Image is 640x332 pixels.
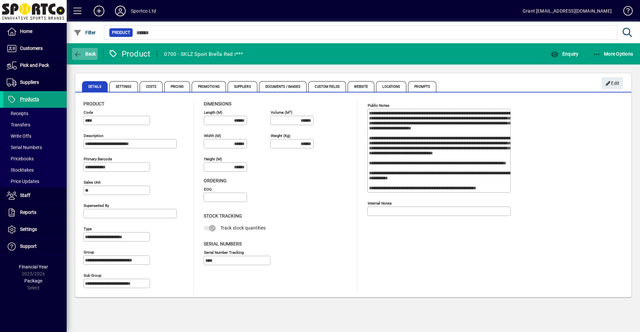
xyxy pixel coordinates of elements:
a: Knowledge Base [618,1,632,23]
span: Write Offs [7,133,31,139]
span: Back [74,51,96,57]
a: Pick and Pack [3,57,67,74]
a: Price Updates [3,176,67,187]
span: Product [112,29,130,36]
span: Price Updates [7,179,39,184]
span: Pick and Pack [20,63,49,68]
mat-label: EOQ [204,187,212,192]
button: Back [72,48,98,60]
span: Edit [605,78,620,89]
a: Suppliers [3,74,67,91]
a: Support [3,238,67,255]
span: Serial Numbers [7,145,42,150]
mat-label: Serial Number tracking [204,250,244,254]
span: Customers [20,46,43,51]
span: More Options [593,51,633,57]
mat-label: Volume (m ) [271,110,292,115]
div: Grant [EMAIL_ADDRESS][DOMAIN_NAME] [523,6,612,16]
span: Products [20,96,39,102]
span: Enquiry [551,51,578,57]
a: Serial Numbers [3,142,67,153]
span: Transfers [7,122,30,127]
mat-label: Sub group [84,273,101,278]
span: Costs [140,81,163,92]
span: Dimensions [204,101,231,106]
mat-label: Public Notes [368,103,389,108]
span: Serial Numbers [204,241,242,247]
span: Promotions [192,81,226,92]
span: Financial Year [19,264,48,269]
span: Track stock quantities [220,225,266,231]
span: Locations [376,81,406,92]
span: Stocktakes [7,167,34,173]
button: Enquiry [549,48,580,60]
button: Add [88,5,110,17]
span: Custom Fields [308,81,346,92]
a: Pricebooks [3,153,67,164]
div: 0700 - SKLZ Sport Brella Red r*** [164,49,243,60]
mat-label: Internal Notes [368,201,392,206]
span: Prompts [408,81,436,92]
span: Ordering [204,178,227,183]
span: Support [20,244,37,249]
button: Edit [602,77,623,89]
span: Receipts [7,111,28,116]
span: Details [82,81,108,92]
span: Stock Tracking [204,213,242,219]
mat-label: Code [84,110,93,115]
span: Home [20,29,32,34]
span: Reports [20,210,36,215]
span: Documents / Images [259,81,307,92]
div: Sportco Ltd [131,6,156,16]
mat-label: Superseded by [84,203,109,208]
mat-label: Height (m) [204,157,222,161]
mat-label: Description [84,133,103,138]
span: Settings [109,81,138,92]
mat-label: Group [84,250,94,254]
a: Customers [3,40,67,57]
div: Product [108,49,151,59]
mat-label: Primary barcode [84,157,112,161]
button: More Options [591,48,635,60]
a: Staff [3,187,67,204]
span: Pricebooks [7,156,34,161]
span: Staff [20,193,30,198]
a: Stocktakes [3,164,67,176]
mat-label: Length (m) [204,110,222,115]
mat-label: Weight (Kg) [271,133,290,138]
span: Package [24,278,42,283]
mat-label: Type [84,227,92,231]
span: Product [83,101,104,106]
mat-label: Width (m) [204,133,221,138]
span: Website [348,81,375,92]
mat-label: Sales unit [84,180,101,185]
span: Suppliers [228,81,257,92]
sup: 3 [289,109,291,113]
a: Reports [3,204,67,221]
button: Profile [110,5,131,17]
a: Write Offs [3,130,67,142]
a: Transfers [3,119,67,130]
span: Filter [74,30,96,35]
button: Filter [72,27,98,39]
a: Settings [3,221,67,238]
span: Suppliers [20,80,39,85]
a: Receipts [3,108,67,119]
span: Pricing [164,81,190,92]
span: Settings [20,227,37,232]
a: Home [3,23,67,40]
app-page-header-button: Back [67,48,103,60]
